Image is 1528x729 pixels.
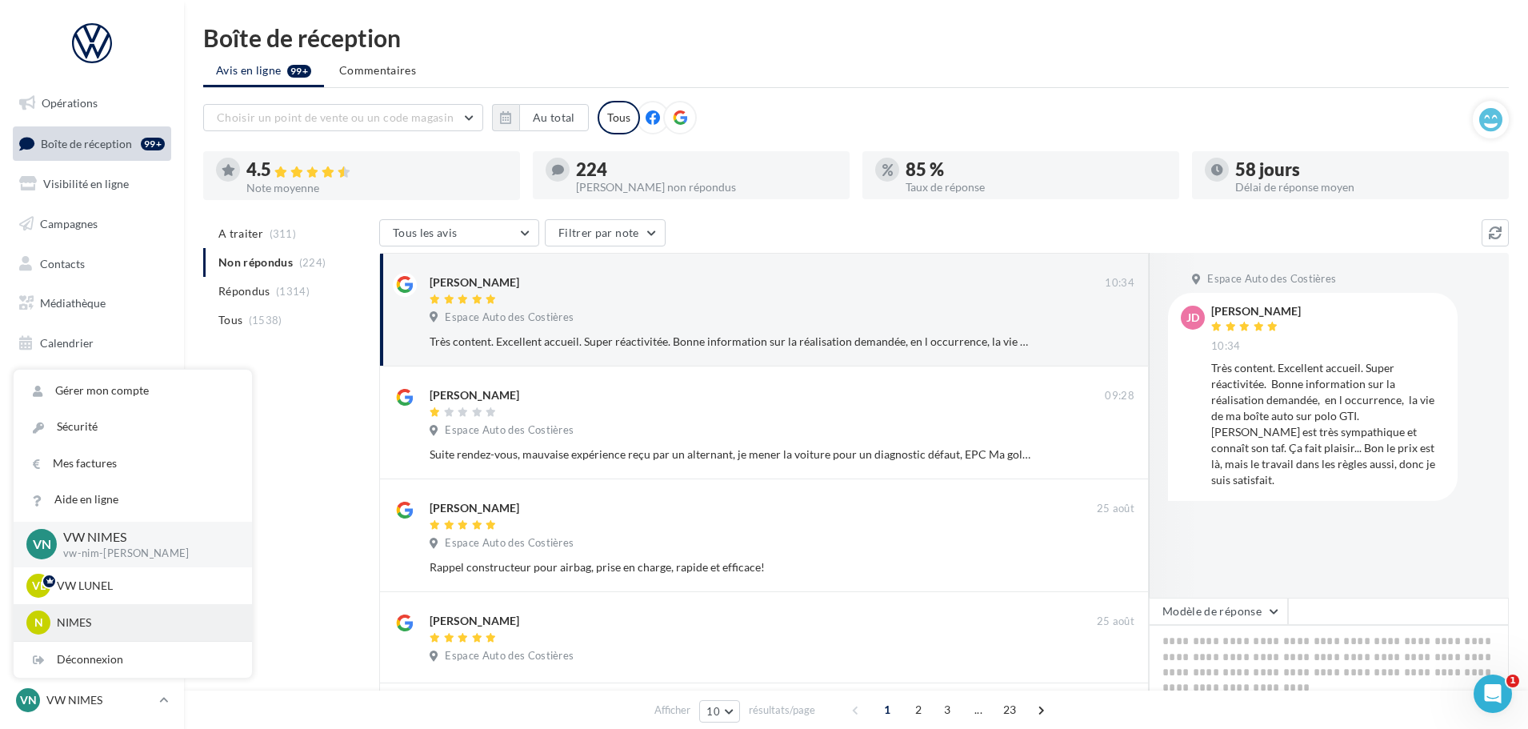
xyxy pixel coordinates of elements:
[339,62,416,78] span: Commentaires
[218,312,242,328] span: Tous
[218,226,263,242] span: A traiter
[217,110,454,124] span: Choisir un point de vente ou un code magasin
[430,334,1030,350] div: Très content. Excellent accueil. Super réactivitée. Bonne information sur la réalisation demandée...
[42,96,98,110] span: Opérations
[997,697,1023,723] span: 23
[430,387,519,403] div: [PERSON_NAME]
[749,703,815,718] span: résultats/page
[14,482,252,518] a: Aide en ligne
[246,182,507,194] div: Note moyenne
[246,161,507,179] div: 4.5
[492,104,589,131] button: Au total
[40,296,106,310] span: Médiathèque
[1235,161,1496,178] div: 58 jours
[445,536,574,551] span: Espace Auto des Costières
[1211,339,1241,354] span: 10:34
[20,692,37,708] span: VN
[706,705,720,718] span: 10
[393,226,458,239] span: Tous les avis
[1105,389,1134,403] span: 09:28
[1097,615,1134,629] span: 25 août
[14,409,252,445] a: Sécurité
[10,126,174,161] a: Boîte de réception99+
[445,310,574,325] span: Espace Auto des Costières
[32,578,46,594] span: VL
[1211,306,1301,317] div: [PERSON_NAME]
[430,274,519,290] div: [PERSON_NAME]
[10,326,174,360] a: Calendrier
[249,314,282,326] span: (1538)
[1235,182,1496,193] div: Délai de réponse moyen
[218,283,270,299] span: Répondus
[33,535,51,554] span: VN
[906,161,1166,178] div: 85 %
[874,697,900,723] span: 1
[14,642,252,678] div: Déconnexion
[63,547,226,561] p: vw-nim-[PERSON_NAME]
[40,336,94,350] span: Calendrier
[699,700,740,723] button: 10
[40,217,98,230] span: Campagnes
[430,447,1030,463] div: Suite rendez-vous, mauvaise expérience reçu par un alternant, je mener la voiture pour un diagnos...
[10,247,174,281] a: Contacts
[203,26,1509,50] div: Boîte de réception
[654,703,690,718] span: Afficher
[10,86,174,120] a: Opérations
[141,138,165,150] div: 99+
[276,285,310,298] span: (1314)
[1207,272,1336,286] span: Espace Auto des Costières
[57,578,233,594] p: VW LUNEL
[545,219,666,246] button: Filtrer par note
[906,182,1166,193] div: Taux de réponse
[43,177,129,190] span: Visibilité en ligne
[10,367,174,414] a: PLV et print personnalisable
[10,419,174,467] a: Campagnes DataOnDemand
[270,227,297,240] span: (311)
[598,101,640,134] div: Tous
[34,615,43,631] span: N
[14,446,252,482] a: Mes factures
[906,697,931,723] span: 2
[576,182,837,193] div: [PERSON_NAME] non répondus
[1105,276,1134,290] span: 10:34
[10,207,174,241] a: Campagnes
[1097,502,1134,516] span: 25 août
[1186,310,1199,326] span: jd
[203,104,483,131] button: Choisir un point de vente ou un code magasin
[379,219,539,246] button: Tous les avis
[1506,675,1519,687] span: 1
[576,161,837,178] div: 224
[445,423,574,438] span: Espace Auto des Costières
[63,528,226,547] p: VW NIMES
[10,167,174,201] a: Visibilité en ligne
[430,613,519,629] div: [PERSON_NAME]
[57,615,233,631] p: NIMES
[430,559,1030,575] div: Rappel constructeur pour airbag, prise en charge, rapide et efficace!
[14,373,252,409] a: Gérer mon compte
[41,136,132,150] span: Boîte de réception
[13,685,171,715] a: VN VW NIMES
[966,697,991,723] span: ...
[519,104,589,131] button: Au total
[46,692,153,708] p: VW NIMES
[445,649,574,663] span: Espace Auto des Costières
[40,256,85,270] span: Contacts
[1211,360,1445,488] div: Très content. Excellent accueil. Super réactivitée. Bonne information sur la réalisation demandée...
[10,286,174,320] a: Médiathèque
[430,500,519,516] div: [PERSON_NAME]
[934,697,960,723] span: 3
[1474,675,1512,713] iframe: Intercom live chat
[1149,598,1288,625] button: Modèle de réponse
